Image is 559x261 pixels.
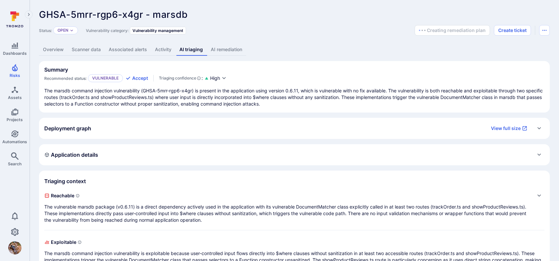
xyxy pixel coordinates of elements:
div: : [159,75,203,82]
button: Creating remediation plan [415,25,490,36]
span: Assets [8,95,22,100]
svg: Indicates if a vulnerability can be exploited by an attacker to gain unauthorized access, execute... [78,240,82,244]
a: Activity [151,44,175,56]
span: Recommended status: [44,76,87,81]
span: Exploitable [44,237,544,247]
span: High [210,75,220,82]
a: AI remediation [207,44,246,56]
span: Vulnerability category: [86,28,129,33]
div: Vulnerability tabs [39,44,550,56]
button: Expand navigation menu [25,11,33,18]
p: Vulnerable [88,74,123,82]
span: Risks [10,73,20,78]
span: GHSA-5mrr-rgp6-x4gr - marsdb [39,9,188,20]
button: Expand dropdown [70,28,74,32]
span: Projects [7,117,23,122]
a: View full size [487,123,531,134]
img: 8659645 [8,241,21,254]
h2: Application details [44,151,98,158]
div: Expand [39,118,550,139]
i: Expand navigation menu [26,12,31,17]
span: Automations [2,139,27,144]
button: Create ticket [494,25,531,36]
div: Expand [44,190,544,223]
a: Scanner data [68,44,105,56]
div: Dylan [8,241,21,254]
p: The vulnerable marsdb package (v0.6.11) is a direct dependency actively used in the application w... [44,204,531,223]
button: Accept [126,75,148,82]
svg: Indicates if a vulnerability code, component, function or a library can actually be reached or in... [76,194,80,198]
h2: Summary [44,66,68,73]
span: Triaging confidence [159,75,196,82]
button: Options menu [539,25,550,36]
div: Expand [39,144,550,165]
h2: Triaging context [44,178,86,184]
img: Loading... [419,30,426,31]
button: Open [57,28,68,33]
svg: AI Triaging Agent self-evaluates the confidence behind recommended status based on the depth and ... [197,75,201,82]
span: Dashboards [3,51,27,56]
span: Status: [39,28,52,33]
button: High [210,75,227,82]
p: The marsdb command injection vulnerability (GHSA-5mrr-rgp6-x4gr) is present in the application us... [44,87,544,107]
a: Associated alerts [105,44,151,56]
a: Overview [39,44,68,56]
h2: Deployment graph [44,125,91,132]
div: Vulnerability management [130,27,186,34]
span: Search [8,161,21,166]
a: AI triaging [175,44,207,56]
span: Reachable [44,190,531,201]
